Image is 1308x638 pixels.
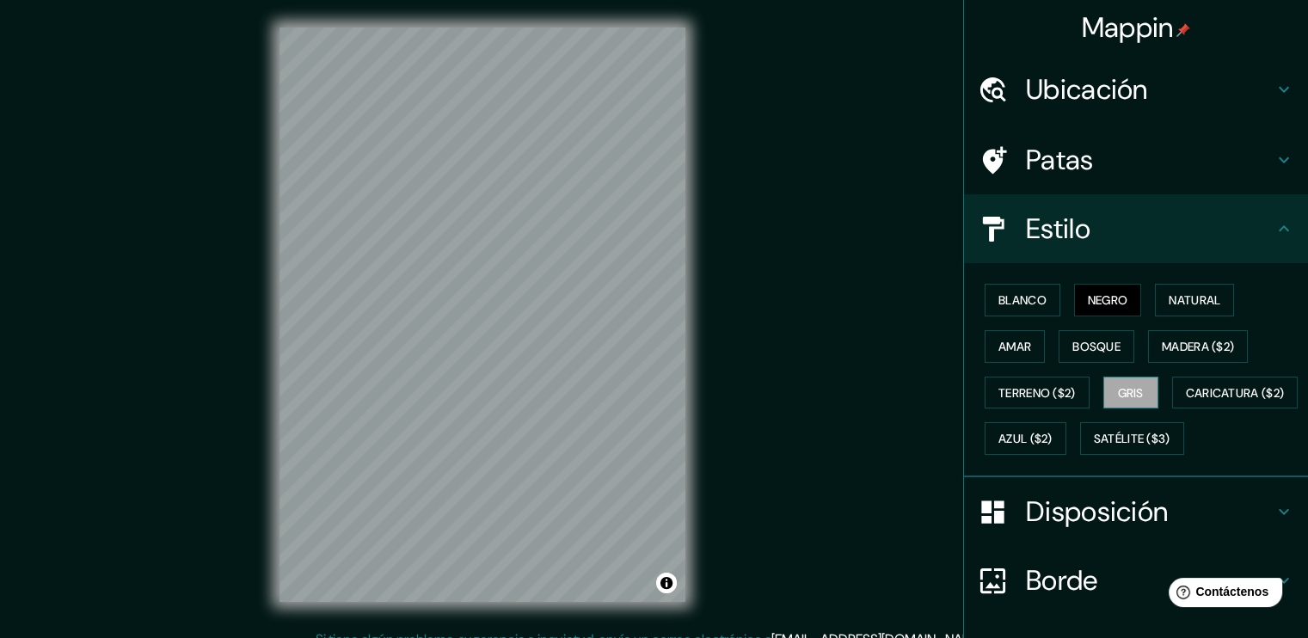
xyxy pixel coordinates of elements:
button: Bosque [1059,330,1134,363]
font: Disposición [1026,494,1168,530]
font: Blanco [998,292,1047,308]
button: Gris [1103,377,1158,409]
button: Blanco [985,284,1060,316]
font: Natural [1169,292,1220,308]
font: Bosque [1072,339,1121,354]
font: Terreno ($2) [998,385,1076,401]
div: Disposición [964,477,1308,546]
img: pin-icon.png [1176,23,1190,37]
div: Borde [964,546,1308,615]
div: Ubicación [964,55,1308,124]
button: Natural [1155,284,1234,316]
div: Estilo [964,194,1308,263]
button: Satélite ($3) [1080,422,1184,455]
font: Madera ($2) [1162,339,1234,354]
div: Patas [964,126,1308,194]
font: Azul ($2) [998,432,1053,447]
canvas: Mapa [279,28,685,602]
font: Mappin [1082,9,1174,46]
button: Caricatura ($2) [1172,377,1299,409]
font: Amar [998,339,1031,354]
button: Madera ($2) [1148,330,1248,363]
button: Azul ($2) [985,422,1066,455]
font: Satélite ($3) [1094,432,1170,447]
font: Patas [1026,142,1094,178]
font: Negro [1088,292,1128,308]
font: Ubicación [1026,71,1148,107]
font: Estilo [1026,211,1090,247]
button: Activar o desactivar atribución [656,573,677,593]
font: Borde [1026,562,1098,598]
button: Terreno ($2) [985,377,1090,409]
font: Caricatura ($2) [1186,385,1285,401]
font: Gris [1118,385,1144,401]
button: Amar [985,330,1045,363]
button: Negro [1074,284,1142,316]
iframe: Lanzador de widgets de ayuda [1155,571,1289,619]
